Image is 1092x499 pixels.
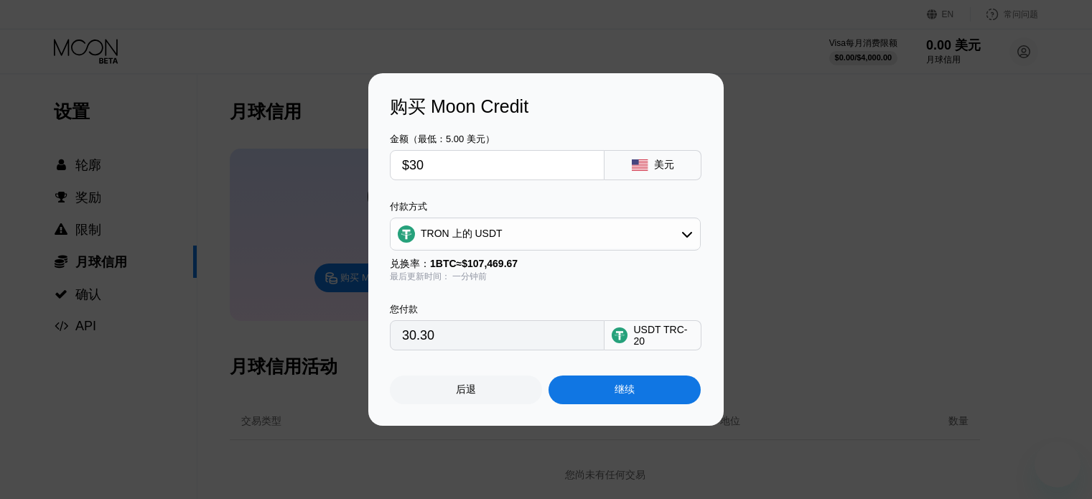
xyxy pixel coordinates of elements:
font: 购买 Moon Credit [390,96,528,116]
font: BTC [436,258,457,269]
font: 最后更新时间： [390,271,450,281]
iframe: 启动消息传送窗口的按钮 [1035,442,1081,488]
div: 后退 [390,376,542,404]
font: 1 [430,258,436,269]
font: ≈ [457,258,462,269]
font: 金额（最低：5.00 美元） [390,134,495,144]
font: $107,469.67 [462,258,518,269]
font: 兑换率： [390,258,430,269]
font: 继续 [615,383,635,395]
font: USDT TRC-20 [633,324,687,347]
div: TRON 上的 USDT [391,220,700,248]
font: 您付款 [390,304,418,314]
font: 付款方式 [390,201,427,212]
font: 后退 [456,383,476,395]
div: 继续 [549,376,701,404]
font: TRON 上的 USDT [421,228,503,239]
font: 一分钟前 [452,271,487,281]
font: 美元 [654,159,674,170]
input: 0.00 美元 [402,151,592,179]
